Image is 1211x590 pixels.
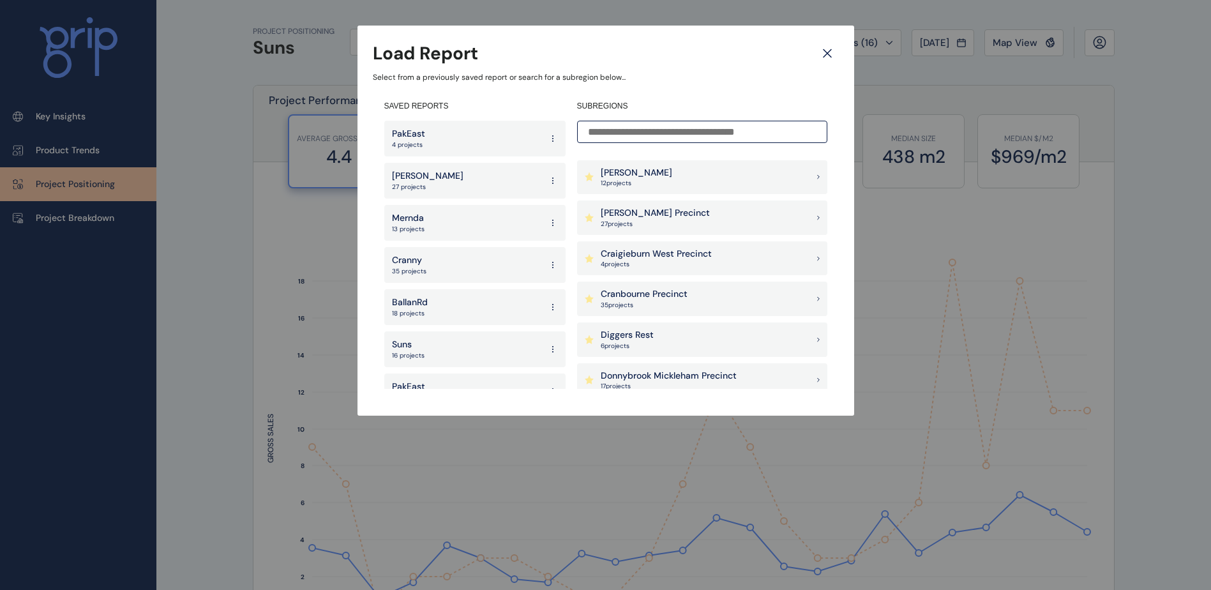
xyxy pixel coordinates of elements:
p: Cranbourne Precinct [601,288,688,301]
p: PakEast [392,381,425,393]
p: 35 projects [392,267,426,276]
h3: Load Report [373,41,478,66]
p: [PERSON_NAME] [392,170,463,183]
p: Mernda [392,212,425,225]
p: [PERSON_NAME] [601,167,672,179]
p: Craigieburn West Precinct [601,248,712,261]
p: 17 project s [601,382,737,391]
p: 4 projects [392,140,425,149]
p: 12 project s [601,179,672,188]
p: 13 projects [392,225,425,234]
p: Select from a previously saved report or search for a subregion below... [373,72,839,83]
p: 27 projects [392,183,463,192]
p: 16 projects [392,351,425,360]
p: Cranny [392,254,426,267]
p: PakEast [392,128,425,140]
h4: SUBREGIONS [577,101,827,112]
p: Diggers Rest [601,329,654,342]
p: 27 project s [601,220,710,229]
p: 4 project s [601,260,712,269]
p: 6 project s [601,342,654,351]
p: BallanRd [392,296,428,309]
p: Donnybrook Mickleham Precinct [601,370,737,382]
p: Suns [392,338,425,351]
p: 18 projects [392,309,428,318]
p: 35 project s [601,301,688,310]
p: [PERSON_NAME] Precinct [601,207,710,220]
h4: SAVED REPORTS [384,101,566,112]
